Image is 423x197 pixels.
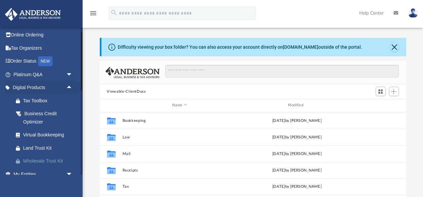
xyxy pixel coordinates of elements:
[5,41,83,55] a: Tax Organizers
[102,102,119,108] div: id
[5,81,83,94] a: Digital Productsarrow_drop_up
[66,68,79,81] span: arrow_drop_down
[9,128,83,142] a: Virtual Bookkeeping
[239,102,354,108] div: Modified
[23,157,74,165] div: Wholesale Trust Kit
[122,119,237,123] button: Bookkeeping
[23,131,74,139] div: Virtual Bookkeeping
[23,110,74,126] div: Business Credit Optimizer
[122,184,237,189] button: Tax
[5,68,83,81] a: Platinum Q&Aarrow_drop_down
[38,56,53,66] div: NEW
[3,8,63,21] img: Anderson Advisors Platinum Portal
[5,55,83,68] a: Order StatusNEW
[23,144,74,152] div: Land Trust Kit
[89,9,97,17] i: menu
[9,107,83,128] a: Business Credit Optimizer
[66,81,79,95] span: arrow_drop_up
[240,134,354,140] div: [DATE] by [PERSON_NAME]
[390,42,399,52] button: Close
[89,13,97,17] a: menu
[240,118,354,123] div: [DATE] by [PERSON_NAME]
[23,97,74,105] div: Tax Toolbox
[240,184,354,190] div: [DATE] by [PERSON_NAME]
[9,94,83,107] a: Tax Toolbox
[408,8,418,18] img: User Pic
[107,89,146,95] button: Viewable-ClientDocs
[165,65,399,77] input: Search files and folders
[9,155,83,168] a: Wholesale Trust Kit
[122,168,237,172] button: Receipts
[283,44,318,50] a: [DOMAIN_NAME]
[122,152,237,156] button: Mail
[389,87,399,96] button: Add
[9,141,83,155] a: Land Trust Kit
[122,135,237,139] button: Law
[118,44,362,51] div: Difficulty viewing your box folder? You can also access your account directly on outside of the p...
[110,9,118,16] i: search
[240,151,354,157] div: [DATE] by [PERSON_NAME]
[122,102,237,108] div: Name
[5,168,83,181] a: My Entitiesarrow_drop_down
[240,167,354,173] div: [DATE] by [PERSON_NAME]
[357,102,403,108] div: id
[376,87,386,96] button: Switch to Grid View
[5,28,83,42] a: Online Ordering
[66,168,79,181] span: arrow_drop_down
